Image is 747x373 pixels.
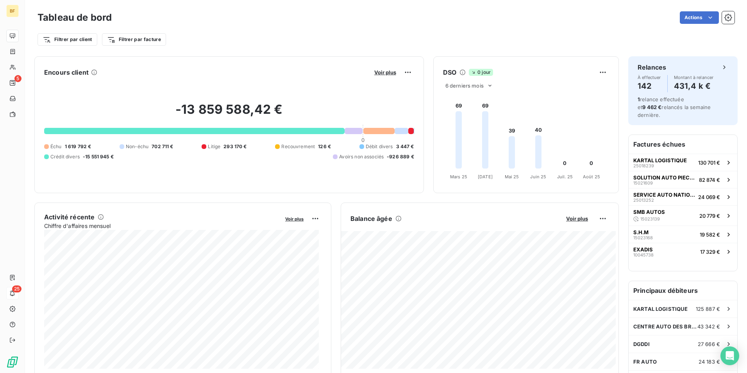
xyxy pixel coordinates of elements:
[680,11,719,24] button: Actions
[372,69,399,76] button: Voir plus
[633,323,697,330] span: CENTRE AUTO DES BRUYERES
[638,75,661,80] span: À effectuer
[638,63,666,72] h6: Relances
[6,5,19,17] div: BF
[633,157,687,163] span: KARTAL LOGISTIQUE
[102,33,166,46] button: Filtrer par facture
[564,215,590,222] button: Voir plus
[44,212,95,222] h6: Activité récente
[83,153,114,160] span: -15 551 945 €
[629,154,737,171] button: KARTAL LOGISTIQUE25018239130 701 €
[633,181,653,185] span: 15021609
[640,217,660,221] span: 15023139
[583,174,600,179] tspan: Août 25
[223,143,247,150] span: 293 170 €
[698,160,720,166] span: 130 701 €
[633,209,665,215] span: SMB AUTOS
[283,215,306,222] button: Voir plus
[44,68,89,77] h6: Encours client
[638,96,640,102] span: 1
[633,174,696,181] span: SOLUTION AUTO PIECES
[44,222,280,230] span: Chiffre d'affaires mensuel
[633,198,654,203] span: 25013252
[469,69,493,76] span: 0 jour
[696,306,720,312] span: 125 887 €
[629,243,737,260] button: EXADIS1004573817 329 €
[698,341,720,347] span: 27 666 €
[633,229,649,235] span: S.H.M
[638,80,661,92] h4: 142
[38,33,97,46] button: Filtrer par client
[633,235,653,240] span: 15023168
[642,104,661,110] span: 9 462 €
[208,143,220,150] span: Litige
[387,153,414,160] span: -926 889 €
[445,82,484,89] span: 6 derniers mois
[629,188,737,205] button: SERVICE AUTO NATIONALE 62501325224 069 €
[633,246,653,253] span: EXADIS
[629,281,737,300] h6: Principaux débiteurs
[318,143,331,150] span: 126 €
[633,163,654,168] span: 25018239
[699,177,720,183] span: 82 874 €
[629,226,737,243] button: S.H.M1502316819 582 €
[339,153,384,160] span: Avoirs non associés
[478,174,493,179] tspan: [DATE]
[6,77,18,89] a: 5
[65,143,91,150] span: 1 619 792 €
[12,285,21,292] span: 25
[566,215,588,222] span: Voir plus
[38,11,112,25] h3: Tableau de bord
[674,80,714,92] h4: 431,4 k €
[700,231,720,238] span: 19 582 €
[50,143,62,150] span: Échu
[450,174,467,179] tspan: Mars 25
[504,174,519,179] tspan: Mai 25
[699,213,720,219] span: 20 779 €
[50,153,80,160] span: Crédit divers
[633,306,688,312] span: KARTAL LOGISTIQUE
[126,143,148,150] span: Non-échu
[633,359,657,365] span: FR AUTO
[698,194,720,200] span: 24 069 €
[285,216,304,222] span: Voir plus
[700,249,720,255] span: 17 329 €
[350,214,392,223] h6: Balance âgée
[44,102,414,125] h2: -13 859 588,42 €
[281,143,315,150] span: Recouvrement
[6,356,19,368] img: Logo LeanPay
[14,75,21,82] span: 5
[557,174,573,179] tspan: Juil. 25
[443,68,456,77] h6: DSO
[633,341,650,347] span: DGDDI
[629,171,737,188] button: SOLUTION AUTO PIECES1502160982 874 €
[638,96,711,118] span: relance effectuée et relancés la semaine dernière.
[374,69,396,75] span: Voir plus
[530,174,546,179] tspan: Juin 25
[720,346,739,365] div: Open Intercom Messenger
[633,253,654,257] span: 10045738
[699,359,720,365] span: 24 183 €
[629,135,737,154] h6: Factures échues
[396,143,414,150] span: 3 447 €
[152,143,173,150] span: 702 711 €
[633,192,695,198] span: SERVICE AUTO NATIONALE 6
[361,137,365,143] span: 0
[674,75,714,80] span: Montant à relancer
[366,143,393,150] span: Débit divers
[629,205,737,226] button: SMB AUTOS1502313920 779 €
[697,323,720,330] span: 43 342 €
